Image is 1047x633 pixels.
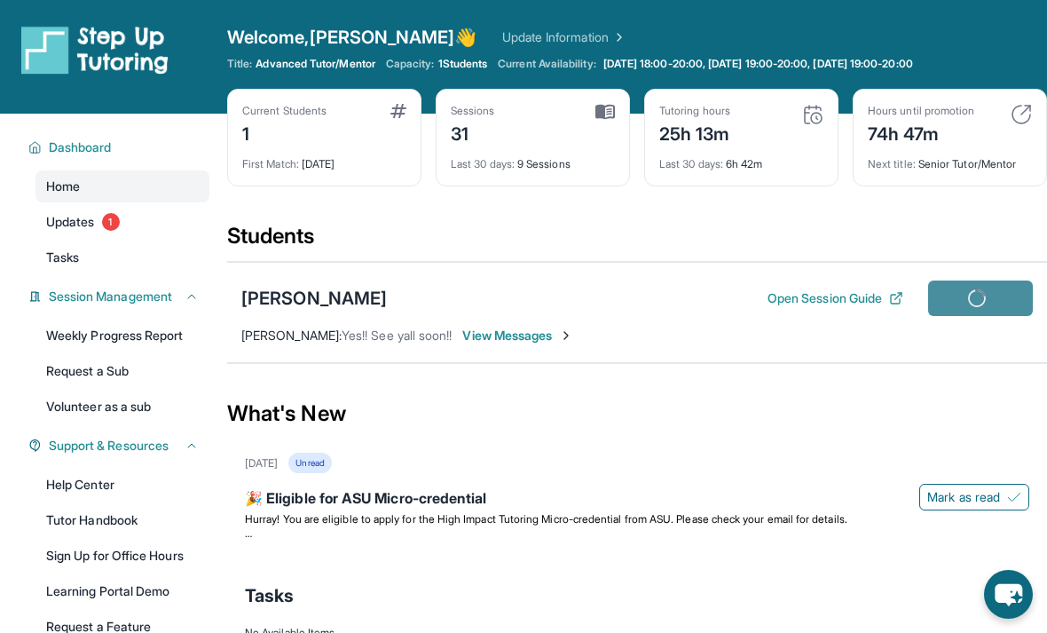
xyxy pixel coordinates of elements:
[46,213,95,231] span: Updates
[35,575,209,607] a: Learning Portal Demo
[451,146,615,171] div: 9 Sessions
[49,288,172,305] span: Session Management
[603,57,913,71] span: [DATE] 18:00-20:00, [DATE] 19:00-20:00, [DATE] 19:00-20:00
[927,488,1000,506] span: Mark as read
[462,327,573,344] span: View Messages
[868,146,1032,171] div: Senior Tutor/Mentor
[768,289,903,307] button: Open Session Guide
[42,288,199,305] button: Session Management
[35,540,209,572] a: Sign Up for Office Hours
[868,104,974,118] div: Hours until promotion
[659,118,730,146] div: 25h 13m
[49,437,169,455] span: Support & Resources
[386,57,435,71] span: Capacity:
[868,157,916,170] span: Next title :
[241,286,387,311] div: [PERSON_NAME]
[256,57,374,71] span: Advanced Tutor/Mentor
[600,57,917,71] a: [DATE] 18:00-20:00, [DATE] 19:00-20:00, [DATE] 19:00-20:00
[919,484,1029,510] button: Mark as read
[609,28,626,46] img: Chevron Right
[659,104,730,118] div: Tutoring hours
[42,138,199,156] button: Dashboard
[35,469,209,501] a: Help Center
[242,104,327,118] div: Current Students
[242,146,406,171] div: [DATE]
[451,118,495,146] div: 31
[245,456,278,471] div: [DATE]
[102,213,120,231] span: 1
[35,170,209,202] a: Home
[451,104,495,118] div: Sessions
[35,206,209,238] a: Updates1
[802,104,823,125] img: card
[245,487,1029,512] div: 🎉 Eligible for ASU Micro-credential
[35,504,209,536] a: Tutor Handbook
[241,328,342,343] span: [PERSON_NAME] :
[288,453,331,473] div: Unread
[35,391,209,423] a: Volunteer as a sub
[21,25,169,75] img: logo
[984,570,1033,619] button: chat-button
[390,104,406,118] img: card
[35,355,209,387] a: Request a Sub
[595,104,615,120] img: card
[35,320,209,352] a: Weekly Progress Report
[559,328,573,343] img: Chevron-Right
[46,249,79,266] span: Tasks
[659,157,723,170] span: Last 30 days :
[502,28,626,46] a: Update Information
[35,241,209,273] a: Tasks
[227,375,1047,453] div: What's New
[42,437,199,455] button: Support & Resources
[227,222,1047,261] div: Students
[227,57,252,71] span: Title:
[498,57,595,71] span: Current Availability:
[46,178,80,195] span: Home
[245,512,847,526] span: Hurray! You are eligible to apply for the High Impact Tutoring Micro-credential from ASU. Please ...
[438,57,488,71] span: 1 Students
[868,118,974,146] div: 74h 47m
[659,146,823,171] div: 6h 42m
[1007,490,1021,504] img: Mark as read
[245,583,294,608] span: Tasks
[49,138,112,156] span: Dashboard
[451,157,515,170] span: Last 30 days :
[242,118,327,146] div: 1
[242,157,299,170] span: First Match :
[1011,104,1032,125] img: card
[342,328,452,343] span: Yes!! See yall soon!!
[227,25,477,50] span: Welcome, [PERSON_NAME] 👋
